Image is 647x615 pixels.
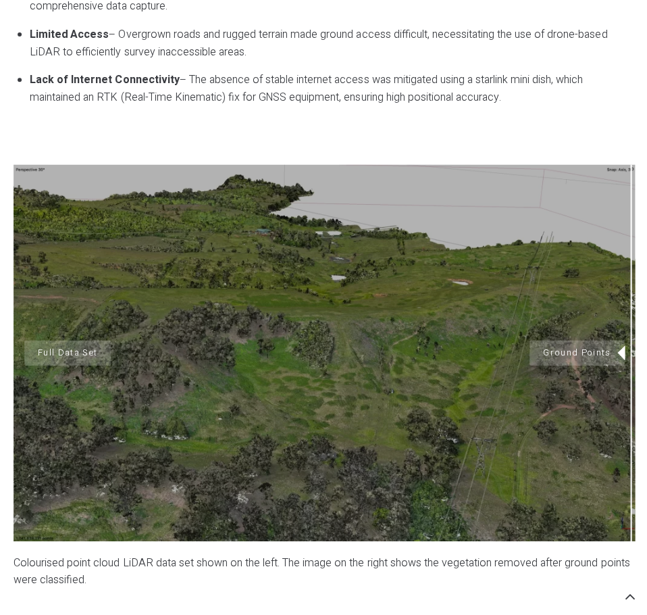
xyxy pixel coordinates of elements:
[30,26,109,43] strong: Limited Access
[14,553,633,588] p: Colourised point cloud LiDAR data set shown on the left. The image on the right shows the vegetat...
[30,26,633,61] p: – Overgrown roads and rugged terrain made ground access difficult, necessitating the use of drone...
[30,72,633,106] p: – The absence of stable internet access was mitigated using a starlink mini dish, which maintaine...
[30,72,179,88] strong: Lack of Internet Connectivity
[528,339,623,364] span: Ground Points
[24,339,111,364] span: Full Data Set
